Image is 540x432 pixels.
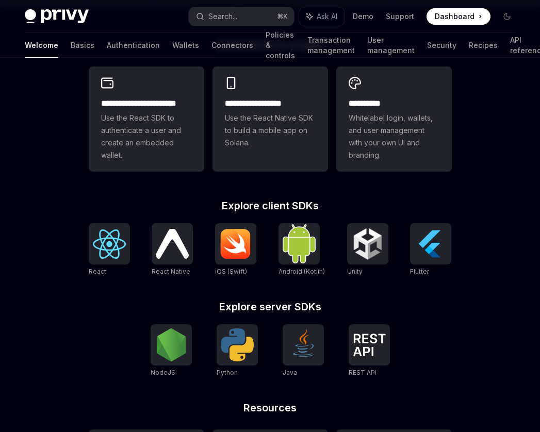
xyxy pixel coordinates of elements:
img: Android (Kotlin) [283,224,316,263]
a: Authentication [107,33,160,58]
a: **** *****Whitelabel login, wallets, and user management with your own UI and branding. [336,67,452,172]
span: React Native [152,268,190,275]
span: Whitelabel login, wallets, and user management with your own UI and branding. [349,112,439,161]
img: REST API [353,334,386,356]
h2: Explore server SDKs [89,302,452,312]
a: **** **** **** ***Use the React Native SDK to build a mobile app on Solana. [212,67,328,172]
button: Search...⌘K [189,7,294,26]
img: iOS (Swift) [219,228,252,259]
img: dark logo [25,9,89,24]
button: Toggle dark mode [499,8,515,25]
a: UnityUnity [347,223,388,277]
a: iOS (Swift)iOS (Swift) [215,223,256,277]
img: Python [221,328,254,361]
span: ⌘ K [277,12,288,21]
span: Android (Kotlin) [279,268,325,275]
a: Connectors [211,33,253,58]
a: Dashboard [427,8,490,25]
span: NodeJS [151,369,175,376]
h2: Explore client SDKs [89,201,452,211]
a: Support [386,11,414,22]
span: Use the React Native SDK to build a mobile app on Solana. [225,112,316,149]
a: Welcome [25,33,58,58]
a: Wallets [172,33,199,58]
span: Use the React SDK to authenticate a user and create an embedded wallet. [101,112,192,161]
a: FlutterFlutter [410,223,451,277]
a: Android (Kotlin)Android (Kotlin) [279,223,325,277]
span: REST API [349,369,377,376]
a: Recipes [469,33,498,58]
img: Unity [351,227,384,260]
a: ReactReact [89,223,130,277]
img: Flutter [414,227,447,260]
a: Policies & controls [266,33,295,58]
span: Python [217,369,238,376]
span: React [89,268,106,275]
button: Ask AI [299,7,345,26]
span: Dashboard [435,11,474,22]
span: Flutter [410,268,429,275]
img: Java [287,328,320,361]
a: React NativeReact Native [152,223,193,277]
a: Basics [71,33,94,58]
a: JavaJava [283,324,324,378]
a: Demo [353,11,373,22]
a: Security [427,33,456,58]
img: React [93,229,126,259]
h2: Resources [89,403,452,413]
span: Unity [347,268,363,275]
a: User management [367,33,415,58]
a: REST APIREST API [349,324,390,378]
img: NodeJS [155,328,188,361]
a: PythonPython [217,324,258,378]
span: Ask AI [317,11,337,22]
img: React Native [156,229,189,258]
span: iOS (Swift) [215,268,247,275]
span: Java [283,369,297,376]
a: NodeJSNodeJS [151,324,192,378]
div: Search... [208,10,237,23]
a: Transaction management [307,33,355,58]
